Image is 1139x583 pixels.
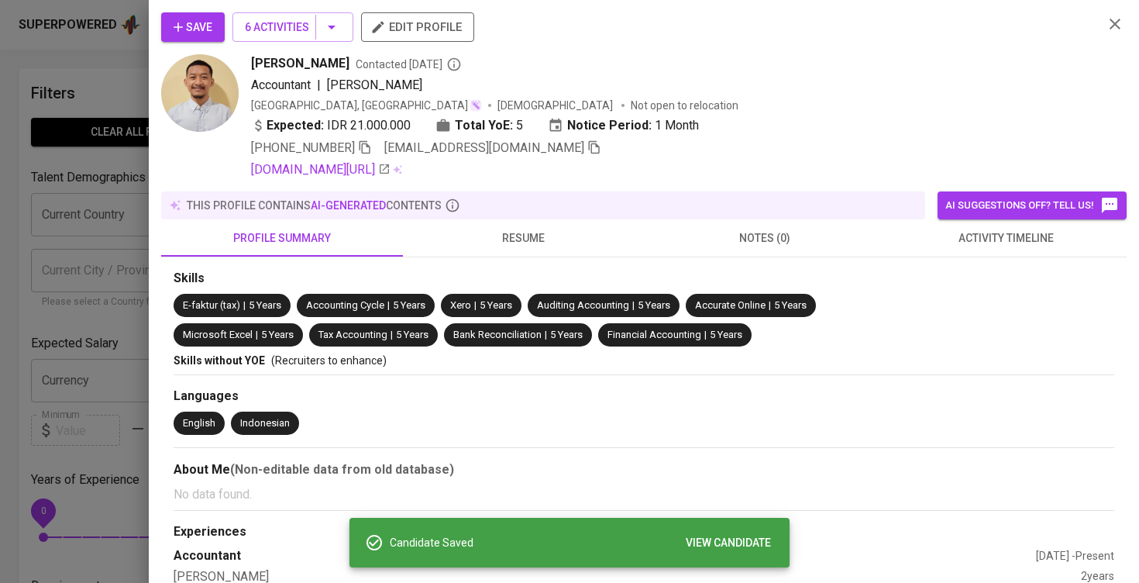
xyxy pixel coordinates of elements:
[183,329,253,340] span: Microsoft Excel
[361,20,474,33] a: edit profile
[327,78,422,92] span: [PERSON_NAME]
[695,299,766,311] span: Accurate Online
[249,299,281,311] span: 5 Years
[516,116,523,135] span: 5
[393,299,425,311] span: 5 Years
[251,98,482,113] div: [GEOGRAPHIC_DATA], [GEOGRAPHIC_DATA]
[256,328,258,343] span: |
[455,116,513,135] b: Total YoE:
[161,54,239,132] img: 50b4084dc25c0891c75c51f801dadedf.jpg
[390,529,777,557] div: Candidate Saved
[245,18,341,37] span: 6 Activities
[174,270,1114,288] div: Skills
[450,299,471,311] span: Xero
[387,298,390,313] span: |
[183,416,215,431] div: English
[361,12,474,42] button: edit profile
[774,299,807,311] span: 5 Years
[232,12,353,42] button: 6 Activities
[550,329,583,340] span: 5 Years
[271,354,387,367] span: (Recruiters to enhance)
[230,462,454,477] b: (Non-editable data from old database)
[267,116,324,135] b: Expected:
[453,329,542,340] span: Bank Reconciliation
[251,140,355,155] span: [PHONE_NUMBER]
[412,229,635,248] span: resume
[306,299,384,311] span: Accounting Cycle
[251,54,349,73] span: [PERSON_NAME]
[356,57,462,72] span: Contacted [DATE]
[318,329,387,340] span: Tax Accounting
[470,99,482,112] img: magic_wand.svg
[174,18,212,37] span: Save
[174,547,1036,565] div: Accountant
[317,76,321,95] span: |
[251,116,411,135] div: IDR 21.000.000
[391,328,393,343] span: |
[174,388,1114,405] div: Languages
[638,299,670,311] span: 5 Years
[653,229,876,248] span: notes (0)
[607,329,701,340] span: Financial Accounting
[895,229,1118,248] span: activity timeline
[631,98,738,113] p: Not open to relocation
[174,354,265,367] span: Skills without YOE
[446,57,462,72] svg: By Batam recruiter
[161,12,225,42] button: Save
[632,298,635,313] span: |
[710,329,742,340] span: 5 Years
[183,299,240,311] span: E-faktur (tax)
[373,17,462,37] span: edit profile
[1036,548,1114,564] div: [DATE] - Present
[545,328,547,343] span: |
[187,198,442,213] p: this profile contains contents
[174,523,1114,541] div: Experiences
[251,160,391,179] a: [DOMAIN_NAME][URL]
[474,298,477,313] span: |
[396,329,428,340] span: 5 Years
[174,461,1114,479] div: About Me
[261,329,294,340] span: 5 Years
[170,229,394,248] span: profile summary
[384,140,584,155] span: [EMAIL_ADDRESS][DOMAIN_NAME]
[704,328,707,343] span: |
[480,299,512,311] span: 5 Years
[174,485,1114,504] p: No data found.
[240,416,290,431] div: Indonesian
[938,191,1127,219] button: AI suggestions off? Tell us!
[243,298,246,313] span: |
[686,533,771,553] span: VIEW CANDIDATE
[567,116,652,135] b: Notice Period:
[769,298,771,313] span: |
[251,78,311,92] span: Accountant
[311,199,386,212] span: AI-generated
[537,299,629,311] span: Auditing Accounting
[548,116,699,135] div: 1 Month
[945,196,1119,215] span: AI suggestions off? Tell us!
[497,98,615,113] span: [DEMOGRAPHIC_DATA]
